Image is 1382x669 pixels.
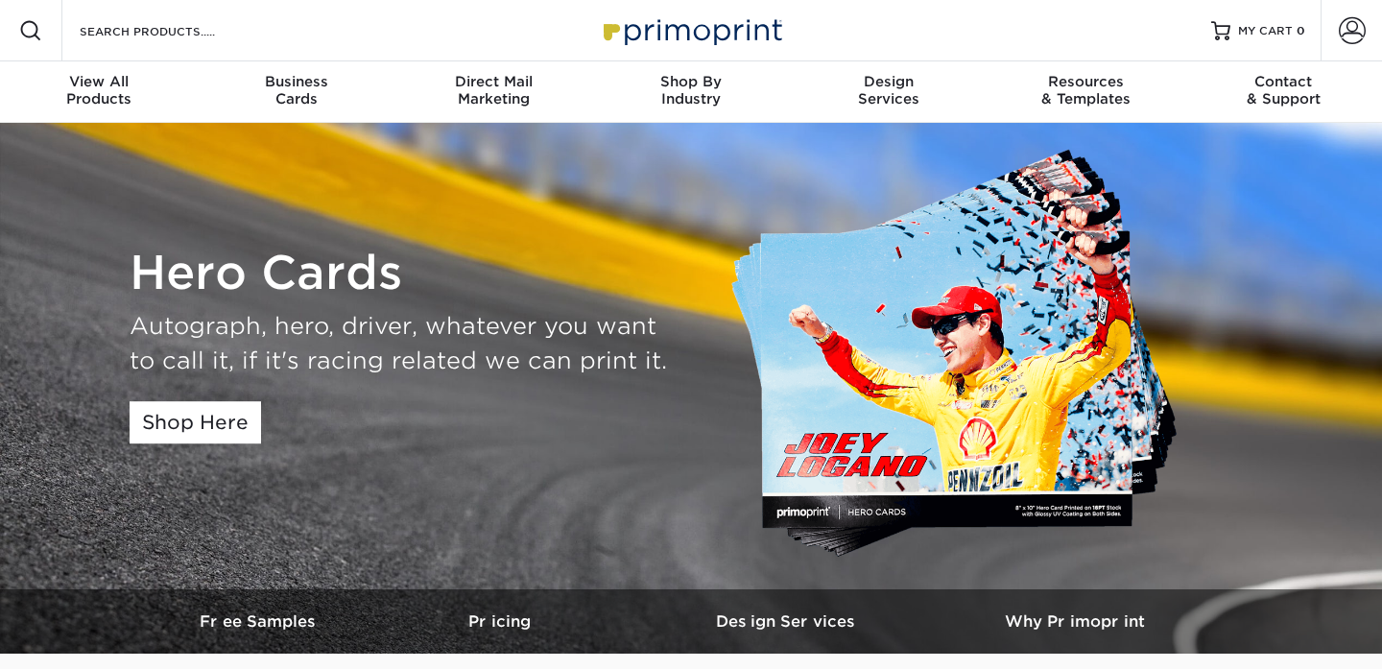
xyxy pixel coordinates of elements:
h3: Pricing [355,612,643,631]
div: Cards [198,73,395,108]
a: Contact& Support [1184,61,1382,123]
a: Free Samples [163,589,355,654]
span: MY CART [1238,23,1293,39]
a: Resources& Templates [988,61,1185,123]
div: Marketing [394,73,592,108]
div: & Templates [988,73,1185,108]
span: Design [790,73,988,90]
a: Design Services [643,589,931,654]
span: 0 [1297,24,1305,37]
h3: Design Services [643,612,931,631]
div: & Support [1184,73,1382,108]
a: Shop ByIndustry [592,61,790,123]
h1: Hero Cards [130,246,677,301]
span: Direct Mail [394,73,592,90]
a: Shop Here [130,401,261,443]
input: SEARCH PRODUCTS..... [78,19,265,42]
h3: Why Primoprint [931,612,1219,631]
a: Pricing [355,589,643,654]
img: Primoprint [595,10,787,51]
span: Shop By [592,73,790,90]
div: Industry [592,73,790,108]
div: Services [790,73,988,108]
img: Custom Hero Cards [729,146,1200,566]
div: Autograph, hero, driver, whatever you want to call it, if it's racing related we can print it. [130,309,677,378]
h3: Free Samples [163,612,355,631]
span: Business [198,73,395,90]
a: BusinessCards [198,61,395,123]
span: Contact [1184,73,1382,90]
a: DesignServices [790,61,988,123]
span: Resources [988,73,1185,90]
a: Direct MailMarketing [394,61,592,123]
a: Why Primoprint [931,589,1219,654]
